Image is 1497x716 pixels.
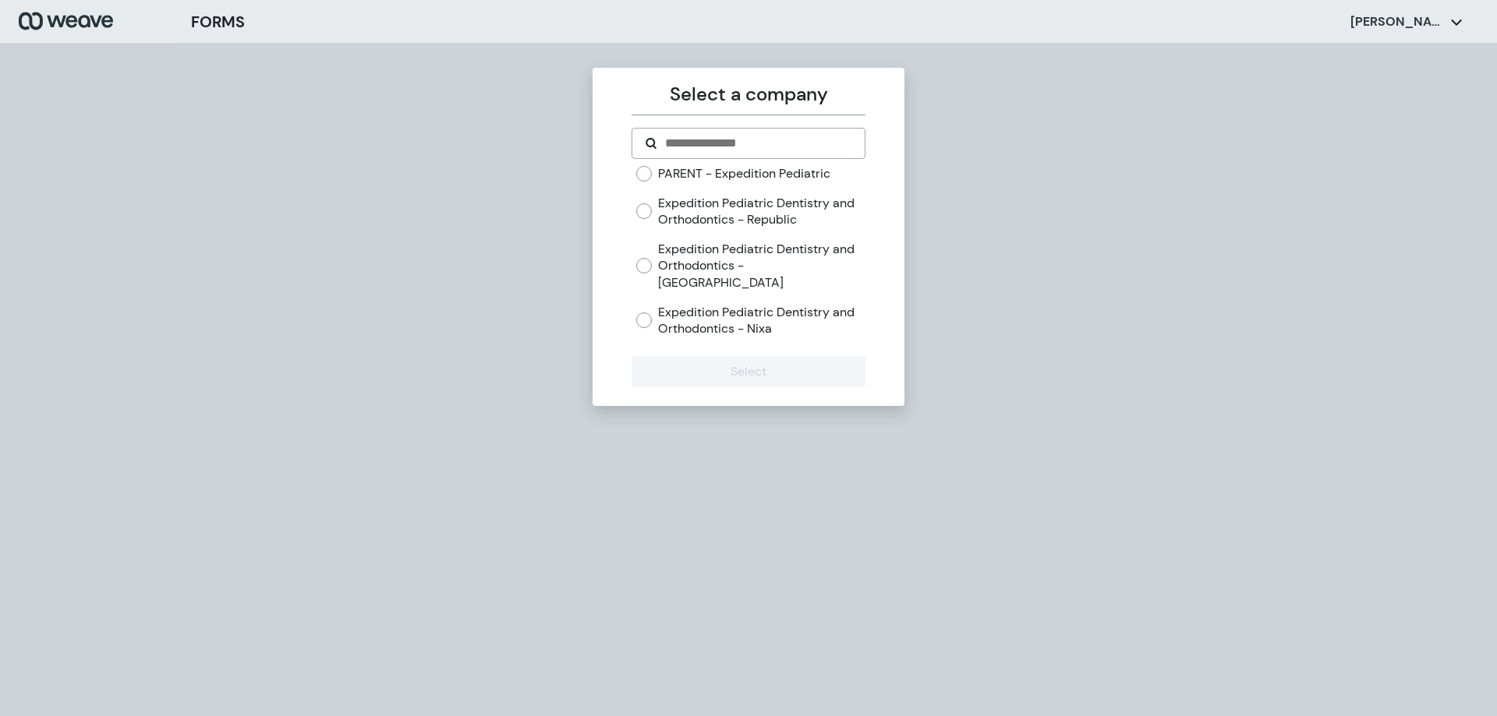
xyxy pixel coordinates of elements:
p: [PERSON_NAME] [1350,13,1444,30]
p: Select a company [632,80,865,108]
label: Expedition Pediatric Dentistry and Orthodontics - Nixa [658,304,865,337]
h3: FORMS [191,10,245,34]
button: Select [632,356,865,387]
label: Expedition Pediatric Dentistry and Orthodontics - [GEOGRAPHIC_DATA] [658,241,865,291]
label: Expedition Pediatric Dentistry and Orthodontics - Republic [658,195,865,228]
label: PARENT - Expedition Pediatric [658,165,830,182]
input: Search [664,134,851,153]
